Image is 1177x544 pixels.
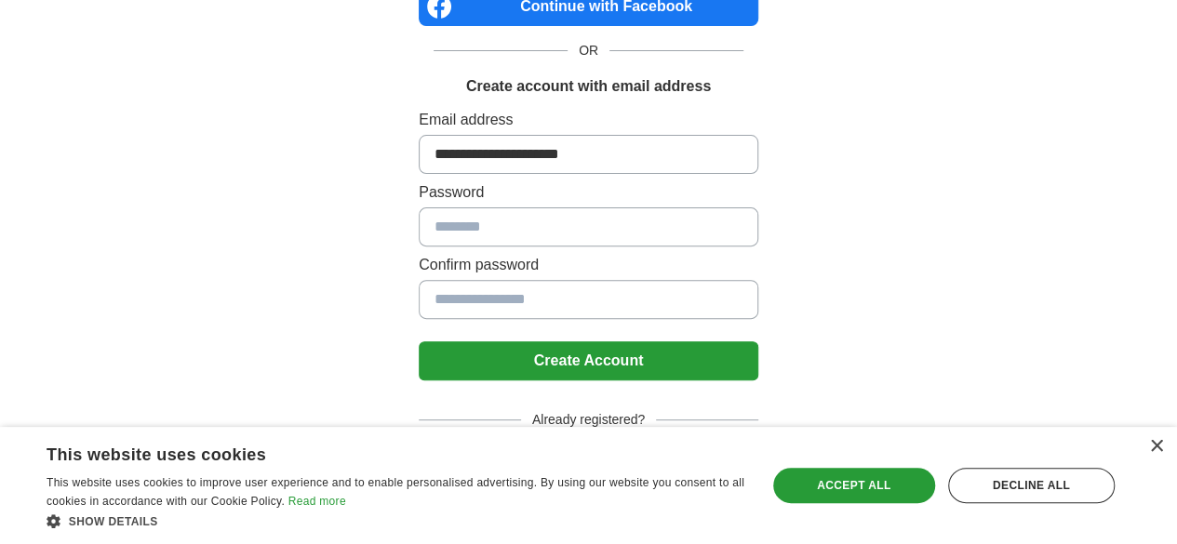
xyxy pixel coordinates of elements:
[419,341,758,380] button: Create Account
[419,109,758,131] label: Email address
[466,75,711,98] h1: Create account with email address
[568,41,609,60] span: OR
[948,468,1115,503] div: Decline all
[47,511,745,530] div: Show details
[47,438,699,466] div: This website uses cookies
[288,495,346,508] a: Read more, opens a new window
[419,254,758,276] label: Confirm password
[47,476,744,508] span: This website uses cookies to improve user experience and to enable personalised advertising. By u...
[419,181,758,204] label: Password
[69,515,158,528] span: Show details
[1149,440,1163,454] div: Close
[521,410,656,430] span: Already registered?
[773,468,935,503] div: Accept all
